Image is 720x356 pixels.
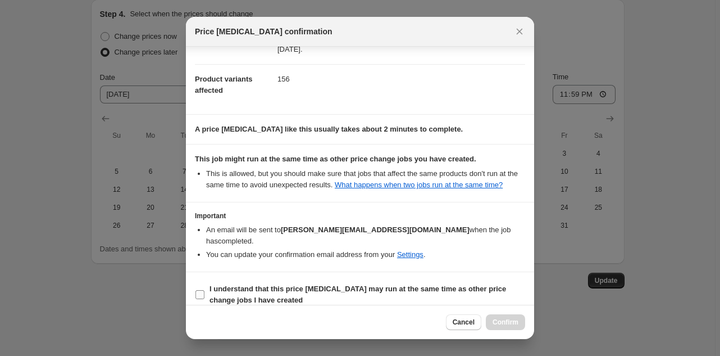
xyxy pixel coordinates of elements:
span: Cancel [453,318,475,327]
li: You can update your confirmation email address from your . [206,249,525,260]
dd: 156 [277,64,525,94]
button: Close [512,24,527,39]
b: I understand that this price [MEDICAL_DATA] may run at the same time as other price change jobs I... [209,285,506,304]
span: Product variants affected [195,75,253,94]
button: Cancel [446,314,481,330]
li: This is allowed, but you should make sure that jobs that affect the same products don ' t run at ... [206,168,525,191]
a: What happens when two jobs run at the same time? [335,181,503,189]
b: This job might run at the same time as other price change jobs you have created. [195,155,476,163]
b: A price [MEDICAL_DATA] like this usually takes about 2 minutes to complete. [195,125,463,133]
h3: Important [195,211,525,220]
li: An email will be sent to when the job has completed . [206,224,525,247]
b: [PERSON_NAME][EMAIL_ADDRESS][DOMAIN_NAME] [281,226,470,234]
span: Price [MEDICAL_DATA] confirmation [195,26,332,37]
a: Settings [397,250,423,259]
